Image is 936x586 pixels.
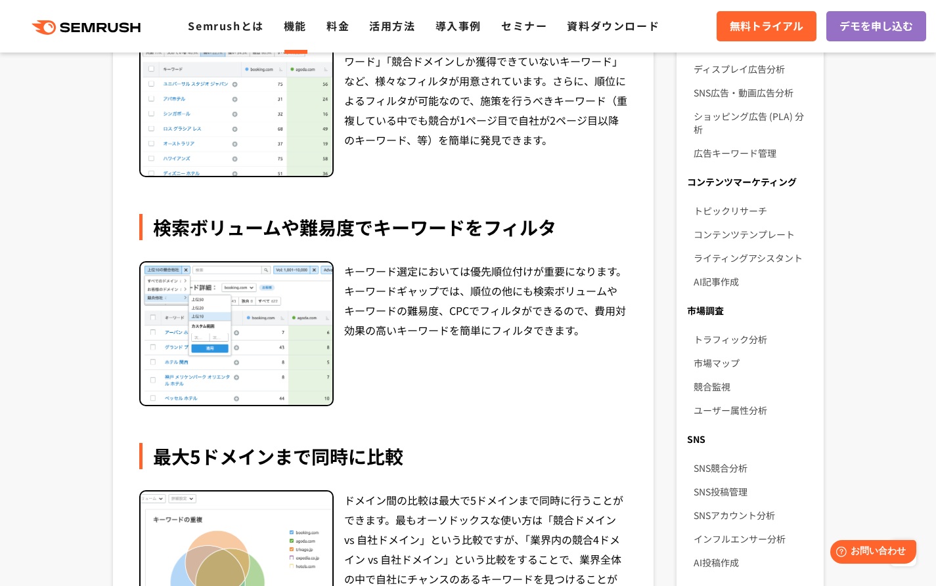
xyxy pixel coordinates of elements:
div: 市場調査 [677,299,823,322]
a: 資料ダウンロード [567,18,659,33]
a: セミナー [501,18,547,33]
a: SNS広告・動画広告分析 [694,81,813,104]
a: SNS競合分析 [694,456,813,480]
a: トピックリサーチ [694,199,813,222]
a: コンテンツテンプレート [694,222,813,246]
div: キーワードギャップには「ドメイン間で重複しているキーワード」「競合ドメインしか獲得できていないキーワード」など、様々なフィルタが用意されています。さらに、順位によるフィルタが可能なので、施策を行... [344,31,628,177]
div: 最大5ドメインまで同時に比較 [139,443,628,469]
a: 機能 [284,18,307,33]
a: デモを申し込む [826,11,926,41]
a: 無料トライアル [717,11,816,41]
a: 市場マップ [694,351,813,375]
a: 導入事例 [435,18,481,33]
img: キーワード比較 順位フィルタ [141,262,332,406]
a: トラフィック分析 [694,327,813,351]
a: 活用方法 [369,18,415,33]
a: SNS投稿管理 [694,480,813,503]
img: キーワード比較 自社が弱いキーワード [141,33,332,176]
span: デモを申し込む [839,18,913,35]
div: キーワード選定においては優先順位付けが重要になります。キーワードギャップでは、順位の他にも検索ボリュームやキーワードの難易度、CPCでフィルタができるので、費用対効果の高いキーワードを簡単にフィ... [344,261,628,407]
a: ディスプレイ広告分析 [694,57,813,81]
iframe: Help widget launcher [819,535,922,572]
span: 無料トライアル [730,18,803,35]
a: AI記事作成 [694,270,813,293]
div: SNS [677,427,823,451]
a: インフルエンサー分析 [694,527,813,551]
a: 競合監視 [694,375,813,398]
a: Semrushとは [188,18,263,33]
a: AI投稿作成 [694,551,813,574]
a: 料金 [326,18,349,33]
div: 検索ボリュームや難易度でキーワードをフィルタ [139,214,628,240]
a: ユーザー属性分析 [694,398,813,422]
a: ライティングアシスタント [694,246,813,270]
a: 広告キーワード管理 [694,141,813,165]
div: コンテンツマーケティング [677,170,823,194]
a: SNSアカウント分析 [694,503,813,527]
a: ショッピング広告 (PLA) 分析 [694,104,813,141]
